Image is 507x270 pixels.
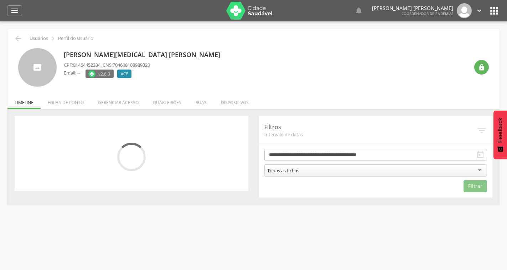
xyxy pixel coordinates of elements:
[30,36,48,41] p: Usuários
[476,125,487,136] i: 
[98,70,110,77] span: v2.6.0
[493,111,507,159] button: Feedback - Mostrar pesquisa
[91,92,146,109] li: Gerenciar acesso
[73,62,100,68] span: 81464452334
[10,6,19,15] i: 
[267,167,299,174] div: Todas as fichas
[355,3,363,18] a: 
[264,123,477,131] p: Filtros
[475,7,483,15] i: 
[488,5,500,16] i: 
[14,34,22,43] i: Voltar
[64,62,150,68] p: CPF: , CNS:
[49,35,57,42] i: 
[58,36,93,41] p: Perfil do Usuário
[146,92,188,109] li: Quarteirões
[188,92,214,109] li: Ruas
[474,60,489,75] div: Resetar senha
[478,64,485,71] i: 
[476,151,485,159] i: 
[475,3,483,18] a: 
[464,180,487,192] button: Filtrar
[7,5,22,16] a: 
[497,118,503,143] span: Feedback
[41,92,91,109] li: Folha de ponto
[64,70,80,76] p: Email: --
[402,11,453,16] span: Coordenador de Endemias
[264,131,477,138] span: Intervalo de datas
[113,62,150,68] span: 704608108989320
[86,70,114,78] label: Versão do aplicativo
[121,71,128,77] span: ACE
[214,92,256,109] li: Dispositivos
[64,50,224,60] p: [PERSON_NAME][MEDICAL_DATA] [PERSON_NAME]
[355,6,363,15] i: 
[372,6,453,11] p: [PERSON_NAME] [PERSON_NAME]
